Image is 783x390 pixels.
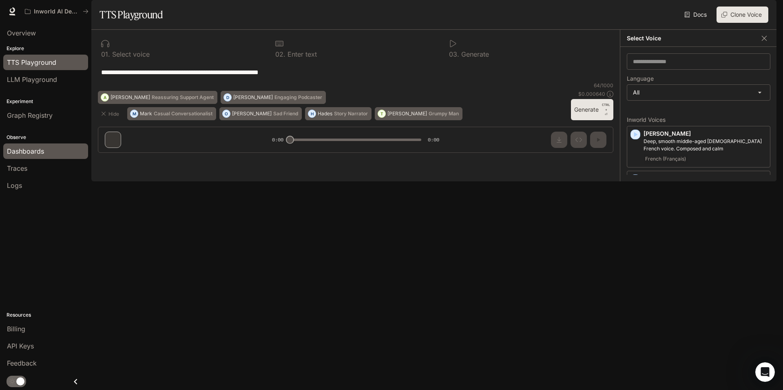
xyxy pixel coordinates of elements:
[98,91,217,104] button: A[PERSON_NAME]Reassuring Support Agent
[154,111,212,116] p: Casual Conversationalist
[233,95,273,100] p: [PERSON_NAME]
[285,51,317,57] p: Enter text
[221,91,326,104] button: D[PERSON_NAME]Engaging Podcaster
[140,111,152,116] p: Mark
[101,51,110,57] p: 0 1 .
[110,51,150,57] p: Select voice
[594,82,613,89] p: 64 / 1000
[683,7,710,23] a: Docs
[219,107,302,120] button: O[PERSON_NAME]Sad Friend
[602,102,610,112] p: CTRL +
[644,154,688,164] span: French (Français)
[375,107,462,120] button: T[PERSON_NAME]Grumpy Man
[644,130,767,138] p: [PERSON_NAME]
[100,7,163,23] h1: TTS Playground
[34,8,80,15] p: Inworld AI Demos
[318,111,332,116] p: Hades
[152,95,214,100] p: Reassuring Support Agent
[578,90,605,97] p: $ 0.000640
[717,7,768,23] button: Clone Voice
[644,138,767,152] p: Deep, smooth middle-aged male French voice. Composed and calm
[627,85,770,100] div: All
[273,111,298,116] p: Sad Friend
[755,362,775,382] iframe: Intercom live chat
[602,102,610,117] p: ⏎
[627,117,770,123] p: Inworld Voices
[223,107,230,120] div: O
[387,111,427,116] p: [PERSON_NAME]
[305,107,372,120] button: HHadesStory Narrator
[232,111,272,116] p: [PERSON_NAME]
[308,107,316,120] div: H
[644,174,767,183] p: [PERSON_NAME]
[378,107,385,120] div: T
[111,95,150,100] p: [PERSON_NAME]
[334,111,368,116] p: Story Narrator
[429,111,459,116] p: Grumpy Man
[449,51,459,57] p: 0 3 .
[130,107,138,120] div: M
[101,91,108,104] div: A
[127,107,216,120] button: MMarkCasual Conversationalist
[275,51,285,57] p: 0 2 .
[627,76,654,82] p: Language
[274,95,322,100] p: Engaging Podcaster
[459,51,489,57] p: Generate
[21,3,92,20] button: All workspaces
[224,91,231,104] div: D
[98,107,124,120] button: Hide
[571,99,613,120] button: GenerateCTRL +⏎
